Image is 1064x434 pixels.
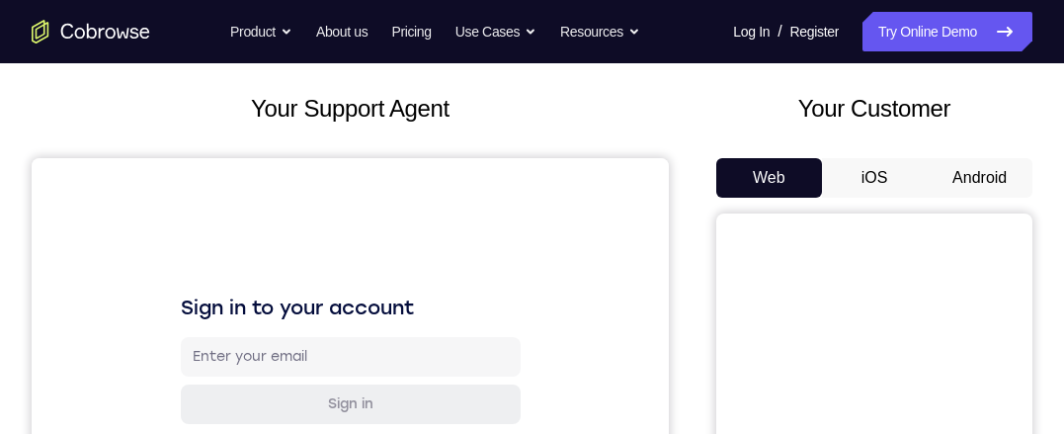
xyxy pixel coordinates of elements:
button: Sign in with Google [149,313,489,353]
h2: Your Customer [716,91,1032,127]
button: Use Cases [455,12,536,51]
a: Try Online Demo [862,12,1032,51]
button: Sign in [149,226,489,266]
button: Sign in with GitHub [149,361,489,400]
a: Pricing [391,12,431,51]
a: About us [316,12,368,51]
span: / [778,20,781,43]
p: or [308,283,329,299]
a: Go to the home page [32,20,150,43]
a: Log In [733,12,770,51]
button: iOS [822,158,928,198]
h1: Sign in to your account [149,135,489,163]
button: Product [230,12,292,51]
input: Enter your email [161,189,477,209]
button: Android [927,158,1032,198]
button: Web [716,158,822,198]
div: Sign in with GitHub [268,371,401,391]
button: Resources [560,12,640,51]
h2: Your Support Agent [32,91,669,127]
a: Register [790,12,839,51]
div: Sign in with Google [268,323,402,343]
